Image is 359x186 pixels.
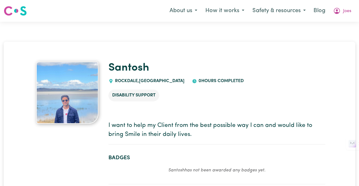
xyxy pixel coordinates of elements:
span: Joes [343,8,351,15]
a: Blog [310,4,329,18]
li: Disability Support [108,90,159,101]
a: Careseekers logo [4,4,27,18]
button: How it works [201,4,248,17]
h2: Badges [108,155,325,161]
button: My Account [329,4,355,17]
a: Santosh 's profile picture' [34,62,101,124]
a: Santosh [108,63,149,73]
span: ROCKDALE , [GEOGRAPHIC_DATA] [113,79,184,83]
span: 0 hours completed [197,79,244,83]
p: I want to help my Client from the best possible way I can and would like to bring Smile in their ... [108,121,325,139]
button: About us [165,4,201,17]
em: Santosh has not been awarded any badges yet. [168,168,266,173]
img: Careseekers logo [4,5,27,16]
button: Safety & resources [248,4,310,17]
img: Santosh [36,62,98,124]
